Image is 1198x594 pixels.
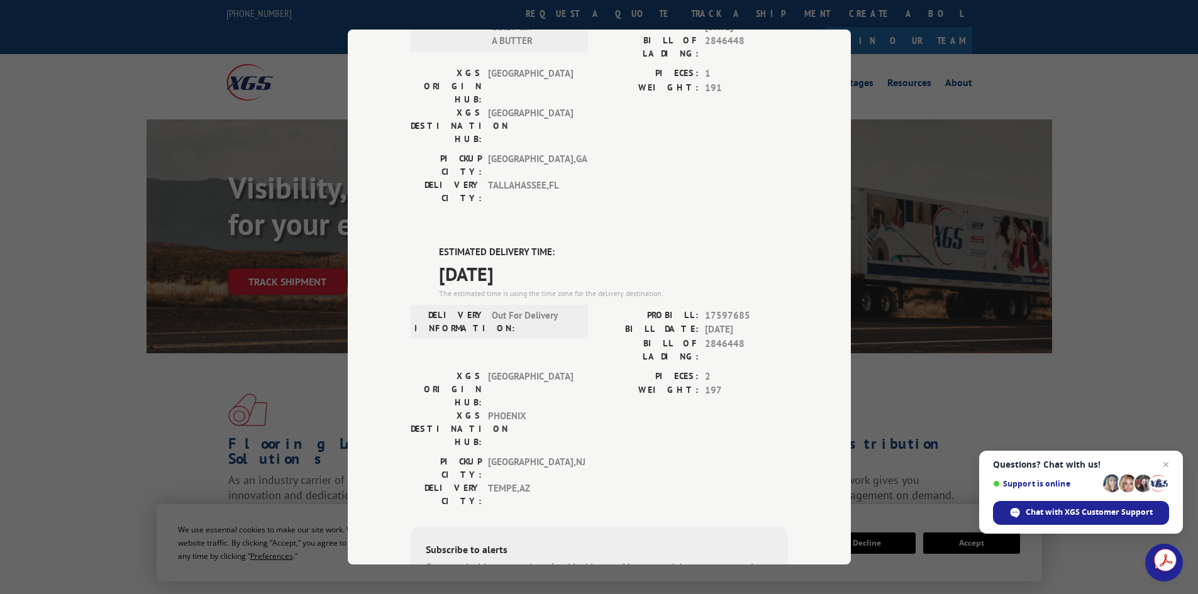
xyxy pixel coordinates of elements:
div: Chat with XGS Customer Support [993,501,1169,525]
span: [GEOGRAPHIC_DATA] , GA [488,152,573,179]
span: TALLAHASSEE , FL [488,179,573,205]
div: Get texted with status updates for this shipment. Message and data rates may apply. Message frequ... [426,560,773,588]
span: 2846448 [705,34,788,60]
label: ESTIMATED DELIVERY TIME: [439,245,788,260]
span: 191 [705,81,788,96]
label: PICKUP CITY: [411,455,482,481]
span: Close chat [1158,457,1173,472]
label: PIECES: [599,67,699,81]
span: [GEOGRAPHIC_DATA] [488,106,573,146]
label: XGS ORIGIN HUB: [411,370,482,409]
span: Support is online [993,479,1099,488]
label: PICKUP CITY: [411,152,482,179]
span: 1 [705,67,788,81]
label: WEIGHT: [599,81,699,96]
label: PIECES: [599,370,699,384]
span: 2846448 [705,337,788,363]
span: 2 [705,370,788,384]
label: DELIVERY CITY: [411,179,482,205]
label: DELIVERY CITY: [411,481,482,508]
div: Open chat [1145,544,1183,581]
div: The estimated time is using the time zone for the delivery destination. [439,288,788,299]
span: Questions? Chat with us! [993,459,1169,470]
span: [DATE] [439,260,788,288]
label: PROBILL: [599,309,699,323]
label: XGS DESTINATION HUB: [411,409,482,449]
span: Out For Delivery [492,309,577,335]
label: BILL DATE: [599,322,699,337]
label: DELIVERY INFORMATION: [414,309,485,335]
span: Chat with XGS Customer Support [1026,507,1153,518]
label: BILL OF LADING: [599,337,699,363]
span: 17597685 [705,309,788,323]
span: [GEOGRAPHIC_DATA] [488,67,573,106]
span: [GEOGRAPHIC_DATA] [488,370,573,409]
span: TEMPE , AZ [488,481,573,508]
span: 197 [705,383,788,398]
span: [DATE] [705,322,788,337]
label: BILL OF LADING: [599,34,699,60]
div: Subscribe to alerts [426,542,773,560]
label: WEIGHT: [599,383,699,398]
label: XGS DESTINATION HUB: [411,106,482,146]
label: XGS ORIGIN HUB: [411,67,482,106]
span: PHOENIX [488,409,573,449]
span: [GEOGRAPHIC_DATA] , NJ [488,455,573,481]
